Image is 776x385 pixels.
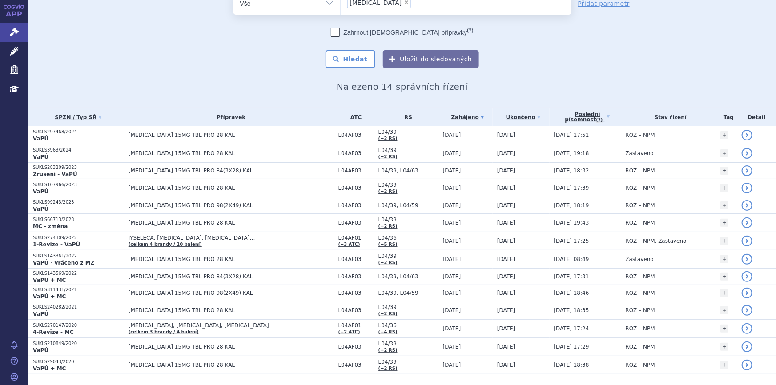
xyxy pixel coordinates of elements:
a: (+2 RS) [378,366,398,371]
span: L04/39 [378,129,438,135]
a: detail [742,323,752,334]
a: detail [742,288,752,298]
span: ROZ – NPM [626,168,655,174]
p: SUKLS283209/2023 [33,164,124,171]
a: (+3 ATC) [338,242,360,247]
p: SUKLS107966/2023 [33,182,124,188]
strong: 4-Revize - MC [33,329,74,335]
span: L04/39 [378,253,438,259]
strong: VaPÚ + MC [33,365,66,372]
span: [DATE] 19:18 [554,150,589,156]
span: L04AF03 [338,273,374,280]
span: [DATE] [497,220,515,226]
a: + [720,131,728,139]
p: SUKLS311431/2021 [33,287,124,293]
span: L04/36 [378,235,438,241]
span: [DATE] [443,273,461,280]
span: L04AF03 [338,185,374,191]
span: L04AF03 [338,362,374,368]
p: SUKLS143361/2022 [33,253,124,259]
span: [DATE] 17:25 [554,238,589,244]
span: ROZ – NPM [626,220,655,226]
a: detail [742,254,752,265]
span: L04AF01 [338,235,374,241]
span: [DATE] [443,362,461,368]
span: Nalezeno 14 správních řízení [337,81,468,92]
a: Poslednípísemnost(?) [554,108,621,126]
span: L04/39 [378,304,438,310]
a: + [720,149,728,157]
a: (+4 RS) [378,329,398,334]
span: [MEDICAL_DATA] 15MG TBL PRO 84(3X28) KAL [129,168,334,174]
strong: VaPÚ + MC [33,277,66,283]
a: detail [742,360,752,370]
span: [DATE] [443,325,461,332]
a: (+2 ATC) [338,329,360,334]
span: [DATE] [443,150,461,156]
span: ROZ – NPM [626,202,655,209]
p: SUKLS210849/2020 [33,341,124,347]
button: Uložit do sledovaných [383,50,479,68]
span: ROZ – NPM [626,362,655,368]
th: ATC [334,108,374,126]
p: SUKLS297468/2024 [33,129,124,135]
span: [MEDICAL_DATA] 15MG TBL PRO 98(2X49) KAL [129,290,334,296]
span: [DATE] 18:19 [554,202,589,209]
p: SUKLS270147/2020 [33,322,124,329]
span: L04AF03 [338,202,374,209]
span: [DATE] [497,256,515,262]
a: + [720,325,728,333]
span: L04/39 [378,182,438,188]
span: [DATE] [497,362,515,368]
span: [DATE] 18:46 [554,290,589,296]
span: [DATE] 17:29 [554,344,589,350]
a: Ukončeno [497,111,550,124]
a: + [720,361,728,369]
a: + [720,273,728,281]
span: [DATE] [497,150,515,156]
span: ROZ – NPM [626,325,655,332]
a: (+5 RS) [378,242,398,247]
a: (celkem 3 brandy / 4 balení) [129,329,199,334]
span: L04/39 [378,147,438,153]
a: + [720,201,728,209]
span: L04AF03 [338,132,374,138]
span: ROZ – NPM, Zastaveno [626,238,687,244]
a: detail [742,305,752,316]
span: [DATE] [497,132,515,138]
a: + [720,167,728,175]
span: L04AF03 [338,150,374,156]
span: L04AF03 [338,256,374,262]
span: [DATE] [443,307,461,313]
span: [MEDICAL_DATA] 15MG TBL PRO 28 KAL [129,344,334,350]
span: [DATE] 17:24 [554,325,589,332]
label: Zahrnout [DEMOGRAPHIC_DATA] přípravky [331,28,473,37]
a: detail [742,271,752,282]
th: Stav řízení [621,108,716,126]
span: JYSELECA, [MEDICAL_DATA], [MEDICAL_DATA]… [129,235,334,241]
span: ROZ – NPM [626,132,655,138]
a: (+2 RS) [378,348,398,353]
strong: VaPÚ [33,136,48,142]
span: ROZ – NPM [626,290,655,296]
span: [DATE] 18:35 [554,307,589,313]
span: [MEDICAL_DATA] 15MG TBL PRO 28 KAL [129,185,334,191]
span: [DATE] [443,185,461,191]
span: [DATE] [443,132,461,138]
span: L04/39 [378,359,438,365]
span: L04/39, L04/59 [378,202,438,209]
a: + [720,343,728,351]
span: ROZ – NPM [626,344,655,350]
span: [DATE] 17:39 [554,185,589,191]
span: [DATE] [497,307,515,313]
a: (+2 RS) [378,311,398,316]
span: L04AF03 [338,290,374,296]
th: Tag [716,108,737,126]
a: + [720,237,728,245]
a: detail [742,217,752,228]
span: [DATE] [497,344,515,350]
p: SUKLS29043/2020 [33,359,124,365]
span: [DATE] [497,168,515,174]
a: (+2 RS) [378,154,398,159]
strong: VaPÚ [33,188,48,195]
